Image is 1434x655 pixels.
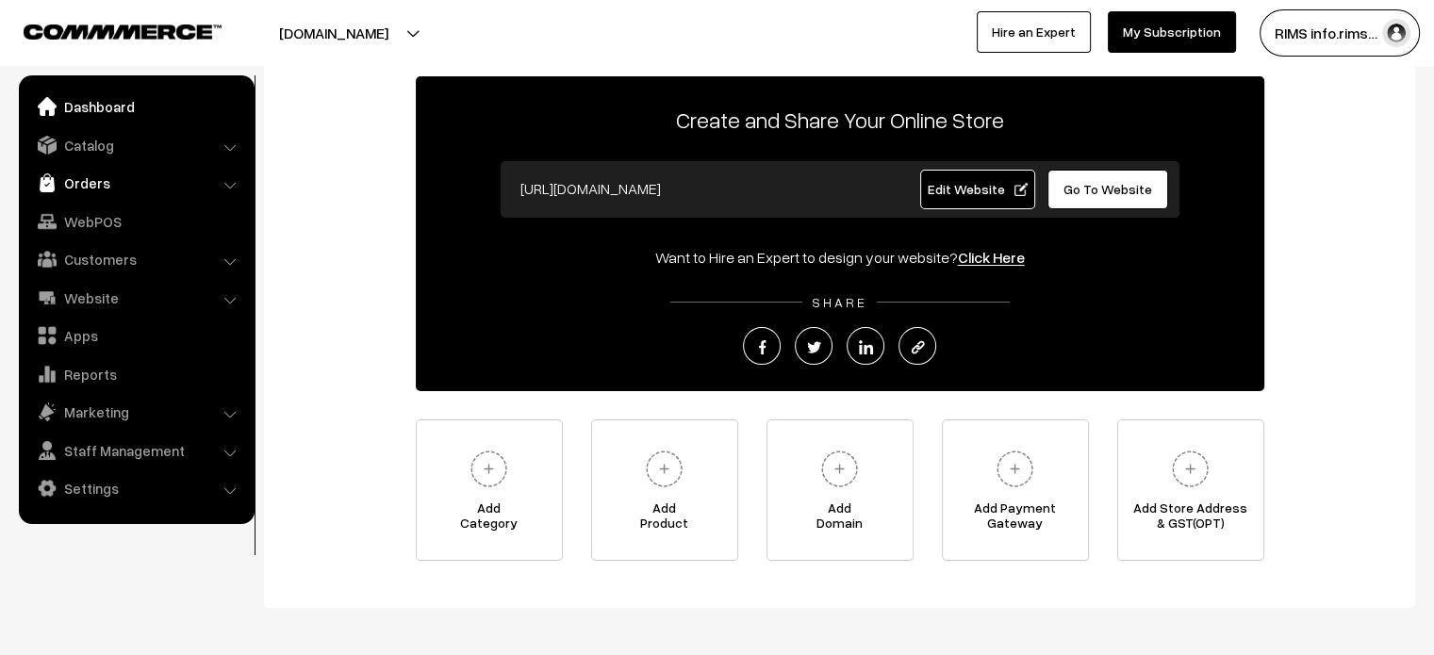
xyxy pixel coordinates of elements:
img: COMMMERCE [24,25,222,39]
a: Catalog [24,128,248,162]
button: [DOMAIN_NAME] [213,9,454,57]
img: user [1382,19,1410,47]
span: Add Category [417,500,562,538]
a: AddCategory [416,419,563,561]
a: Staff Management [24,434,248,467]
a: COMMMERCE [24,19,189,41]
button: RIMS info.rims… [1260,9,1420,57]
a: WebPOS [24,205,248,238]
a: Marketing [24,395,248,429]
img: plus.svg [814,443,865,495]
span: Edit Website [927,181,1028,197]
img: plus.svg [638,443,690,495]
a: Dashboard [24,90,248,123]
a: Orders [24,166,248,200]
a: Click Here [958,248,1025,267]
img: plus.svg [463,443,515,495]
p: Create and Share Your Online Store [416,103,1264,137]
span: Add Store Address & GST(OPT) [1118,500,1263,538]
a: Go To Website [1047,170,1169,209]
a: Reports [24,357,248,391]
a: Hire an Expert [977,11,1091,53]
a: Website [24,281,248,315]
img: plus.svg [989,443,1041,495]
a: Add Store Address& GST(OPT) [1117,419,1264,561]
a: Add PaymentGateway [942,419,1089,561]
a: AddDomain [766,419,914,561]
span: SHARE [802,294,877,310]
img: plus.svg [1164,443,1216,495]
span: Add Domain [767,500,913,538]
span: Add Payment Gateway [943,500,1088,538]
a: Apps [24,319,248,352]
a: My Subscription [1108,11,1236,53]
span: Go To Website [1063,181,1152,197]
span: Add Product [592,500,737,538]
div: Want to Hire an Expert to design your website? [416,246,1264,269]
a: Settings [24,471,248,505]
a: Edit Website [920,170,1035,209]
a: Customers [24,242,248,276]
a: AddProduct [591,419,738,561]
